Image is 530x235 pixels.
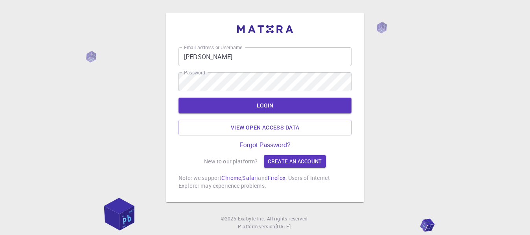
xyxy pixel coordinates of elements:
[242,174,258,181] a: Safari
[179,98,351,113] button: LOGIN
[238,215,265,222] span: Exabyte Inc.
[276,223,292,229] span: [DATE] .
[184,69,205,76] label: Password
[268,174,285,181] a: Firefox
[179,120,351,135] a: View open access data
[238,215,265,223] a: Exabyte Inc.
[276,223,292,231] a: [DATE].
[184,44,242,51] label: Email address or Username
[179,174,351,190] p: Note: we support , and . Users of Internet Explorer may experience problems.
[204,157,258,165] p: New to our platform?
[221,215,237,223] span: © 2025
[264,155,326,168] a: Create an account
[221,174,241,181] a: Chrome
[239,142,291,149] a: Forgot Password?
[238,223,275,231] span: Platform version
[267,215,309,223] span: All rights reserved.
